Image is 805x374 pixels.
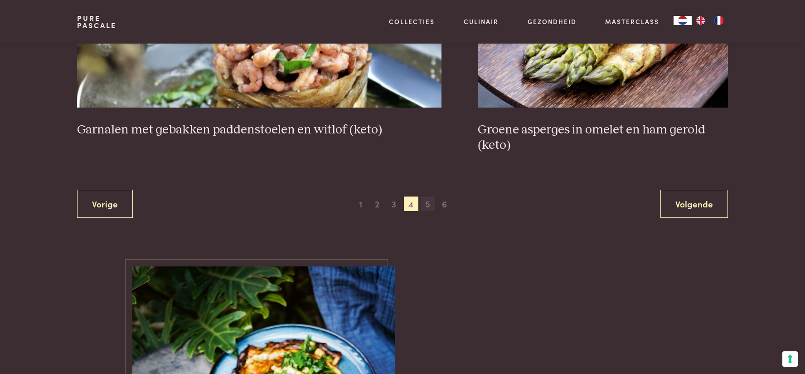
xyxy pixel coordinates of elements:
a: NL [674,16,692,25]
span: 5 [421,197,435,211]
span: 6 [437,197,452,211]
button: Uw voorkeuren voor toestemming voor trackingtechnologieën [782,351,798,367]
a: Culinair [464,17,499,26]
span: 4 [404,197,418,211]
a: Collecties [389,17,435,26]
span: 2 [370,197,384,211]
ul: Language list [692,16,728,25]
a: PurePascale [77,15,116,29]
a: Gezondheid [528,17,577,26]
a: Masterclass [605,17,659,26]
h3: Garnalen met gebakken paddenstoelen en witlof (keto) [77,122,442,138]
a: Vorige [77,190,133,218]
a: EN [692,16,710,25]
div: Language [674,16,692,25]
span: 3 [387,197,401,211]
span: 1 [353,197,368,211]
h3: Groene asperges in omelet en ham gerold (keto) [478,122,728,153]
a: Volgende [660,190,728,218]
aside: Language selected: Nederlands [674,16,728,25]
a: FR [710,16,728,25]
